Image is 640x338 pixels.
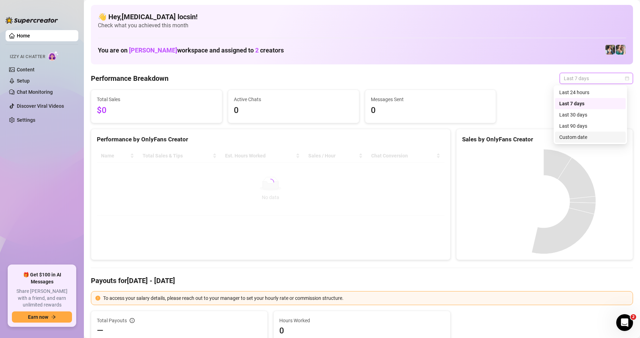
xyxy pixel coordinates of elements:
span: $0 [97,104,216,117]
span: Share [PERSON_NAME] with a friend, and earn unlimited rewards [12,288,72,309]
img: logo-BBDzfeDw.svg [6,17,58,24]
span: arrow-right [51,315,56,319]
span: 0 [279,325,444,336]
span: Total Sales [97,96,216,103]
span: exclamation-circle [95,296,100,301]
div: Performance by OnlyFans Creator [97,135,445,144]
span: Hours Worked [279,317,444,324]
div: Last 30 days [559,111,621,119]
h4: 👋 Hey, [MEDICAL_DATA] locsin ! [98,12,626,22]
h4: Performance Breakdown [91,73,168,83]
a: Settings [17,117,35,123]
div: Last 7 days [555,98,626,109]
div: Last 90 days [555,120,626,132]
span: [PERSON_NAME] [129,47,177,54]
img: AI Chatter [48,51,59,61]
div: Last 24 hours [555,87,626,98]
div: Last 24 hours [559,89,621,96]
span: 2 [255,47,259,54]
span: 0 [371,104,490,117]
span: Earn now [28,314,48,320]
h1: You are on workspace and assigned to creators [98,47,284,54]
span: Check what you achieved this month [98,22,626,29]
iframe: Intercom live chat [616,314,633,331]
div: Last 30 days [555,109,626,120]
span: Izzy AI Chatter [10,54,45,60]
span: Active Chats [234,96,353,103]
div: Last 7 days [559,100,621,107]
a: Home [17,33,30,38]
button: Earn nowarrow-right [12,311,72,323]
span: Last 7 days [564,73,629,84]
div: Custom date [555,132,626,143]
a: Discover Viral Videos [17,103,64,109]
span: Total Payouts [97,317,127,324]
div: Sales by OnlyFans Creator [462,135,627,144]
img: Zaddy [616,45,626,55]
span: 0 [234,104,353,117]
span: Messages Sent [371,96,490,103]
span: — [97,325,103,336]
span: calendar [625,76,629,80]
div: Custom date [559,133,621,141]
img: Katy [605,45,615,55]
span: loading [266,178,275,187]
h4: Payouts for [DATE] - [DATE] [91,276,633,286]
a: Content [17,67,35,72]
span: 2 [631,314,636,320]
a: Setup [17,78,30,84]
a: Chat Monitoring [17,89,53,95]
div: Last 90 days [559,122,621,130]
span: info-circle [130,318,135,323]
span: 🎁 Get $100 in AI Messages [12,272,72,285]
div: To access your salary details, please reach out to your manager to set your hourly rate or commis... [103,294,628,302]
